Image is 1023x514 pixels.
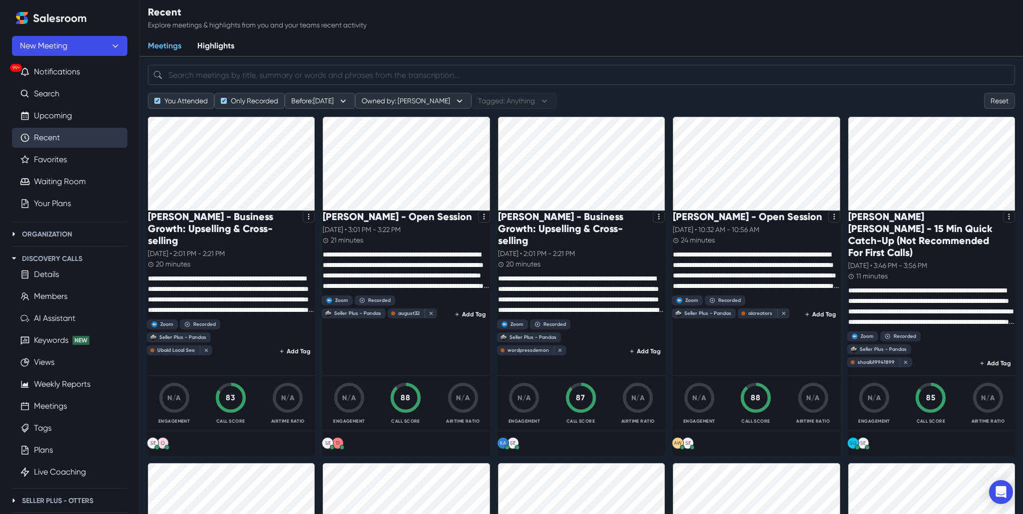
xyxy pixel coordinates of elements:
[860,346,907,352] div: Seller Plus - Pandas
[796,418,830,425] p: Airtime Ratio
[193,321,216,327] div: Recorded
[806,394,820,402] span: N/A
[508,347,549,353] div: wordpressdemon
[509,418,540,425] p: Engagement
[271,418,305,425] p: Airtime Ratio
[398,310,420,316] div: august32
[368,297,391,303] div: Recorded
[34,356,54,368] a: Views
[894,333,916,339] div: Recorded
[674,441,682,446] div: A. Wahab
[681,235,715,246] p: 24 minutes
[22,496,93,506] p: Seller Plus - Otters
[303,211,315,223] button: Options
[8,495,20,507] button: Toggle Seller Plus - Otters
[472,93,556,109] button: Tagged: Anything
[336,441,340,446] div: Doug
[342,394,356,402] span: N/A
[860,441,866,446] div: Shira Eliason
[157,347,195,353] div: Ubaid Local Seo
[390,392,422,404] div: 88
[148,211,299,247] p: [PERSON_NAME] - Business Growth: Upselling & Cross-selling
[900,358,910,367] button: close
[148,6,367,18] h2: Recent
[915,392,947,404] div: 85
[34,378,90,390] a: Weekly Reports
[214,93,285,109] button: Only Recorded
[740,392,772,404] div: 88
[34,444,53,456] a: Plans
[451,308,490,320] button: Add Tag
[848,260,1015,271] p: [DATE] • 3:46 PM - 3:56 PM
[446,418,480,425] p: Airtime Ratio
[718,297,741,303] div: Recorded
[34,400,67,412] a: Meetings
[828,211,840,223] button: Options
[510,441,515,446] div: Shira Eliason
[683,418,715,425] p: Engagement
[34,422,51,434] a: Tags
[673,211,822,223] p: [PERSON_NAME] - Open Session
[543,321,566,327] div: Recorded
[511,321,523,327] div: Zoom
[215,392,247,404] div: 83
[748,310,772,316] div: aicreators
[325,310,331,316] img: Seller Plus - Pandas
[323,211,472,223] p: [PERSON_NAME] - Open Session
[498,249,665,259] p: [DATE] • 2:01 PM - 2:21 PM
[22,229,72,240] p: Organization
[323,225,490,235] p: [DATE] • 3:01 PM - 3:22 PM
[566,418,595,425] p: Call Score
[850,441,857,446] div: Syed Muhammad Shoaib - JS Investments Group
[34,198,71,210] a: Your Plans
[150,334,156,340] img: Seller Plus - Pandas
[631,394,645,402] span: N/A
[976,357,1015,369] button: Add Tag
[148,249,315,259] p: [DATE] • 2:01 PM - 2:21 PM
[685,441,691,446] div: Shira Eliason
[34,132,60,144] a: Recent
[276,345,315,357] button: Add Tag
[156,259,190,269] p: 20 minutes
[741,418,770,425] p: Call Score
[456,394,470,402] span: N/A
[167,394,181,402] span: N/A
[334,310,381,316] div: Seller Plus - Pandas
[160,321,173,327] div: Zoom
[34,312,75,324] a: AI Assistant
[685,297,698,303] div: Zoom
[692,394,706,402] span: N/A
[12,8,32,28] a: Home
[355,93,472,109] button: Owned by: [PERSON_NAME]
[501,334,507,340] img: Seller Plus - Pandas
[506,259,540,269] p: 20 minutes
[281,394,295,402] span: N/A
[684,310,731,316] div: Seller Plus - Pandas
[335,297,348,303] div: Zoom
[34,290,67,302] a: Members
[858,418,890,425] p: Engagement
[856,271,888,281] p: 11 minutes
[801,308,840,320] button: Add Tag
[216,418,245,425] p: Call Score
[425,309,435,318] button: close
[140,36,189,57] a: Meetings
[34,176,86,188] a: Waiting Room
[868,394,881,402] span: N/A
[200,346,210,355] button: close
[848,211,999,258] p: [PERSON_NAME] [PERSON_NAME] - 15 Min Quick Catch-Up (Not Recommended For First Calls)
[851,346,857,352] img: Seller Plus - Pandas
[989,480,1013,504] div: Open Intercom Messenger
[12,36,127,56] button: New Meeting
[626,345,665,357] button: Add Tag
[34,154,67,166] a: Favorites
[333,418,365,425] p: Engagement
[34,466,86,478] a: Live Coaching
[675,310,681,316] img: Seller Plus - Pandas
[148,20,367,30] p: Explore meetings & highlights from you and your teams recent activity
[34,110,72,122] a: Upcoming
[510,334,556,340] div: Seller Plus - Pandas
[621,418,655,425] p: Airtime Ratio
[159,334,206,340] div: Seller Plus - Pandas
[8,228,20,240] button: Toggle Organization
